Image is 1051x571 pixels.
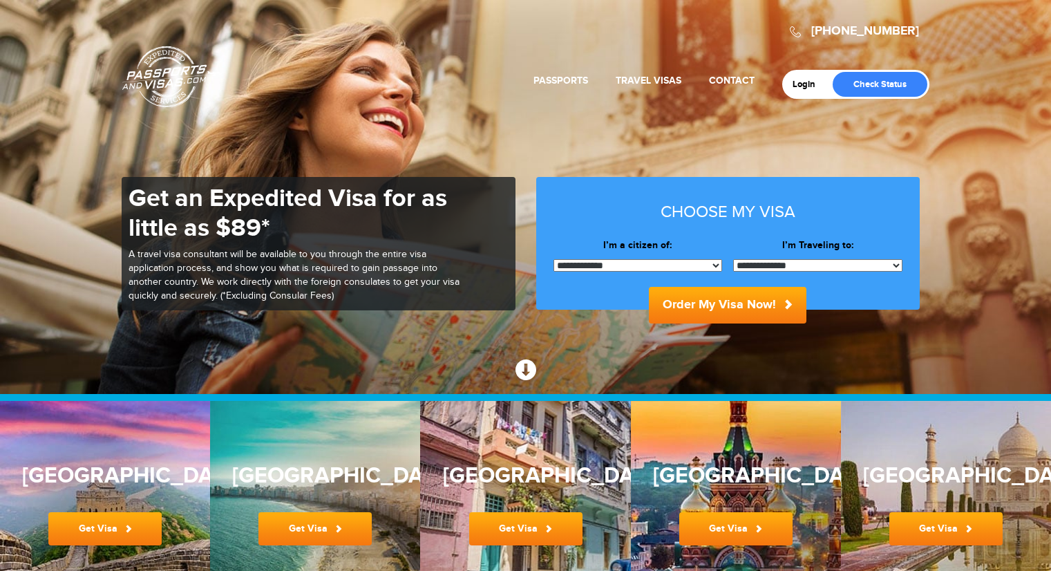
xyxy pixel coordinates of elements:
h3: [GEOGRAPHIC_DATA] [443,464,609,488]
label: I’m a citizen of: [553,238,723,252]
a: Get Visa [48,512,162,545]
h3: [GEOGRAPHIC_DATA] [653,464,819,488]
h3: [GEOGRAPHIC_DATA] [22,464,188,488]
button: Order My Visa Now! [649,287,806,324]
h1: Get an Expedited Visa for as little as $89* [129,184,460,243]
a: Check Status [833,72,927,97]
a: Get Visa [258,512,372,545]
a: Get Visa [889,512,1003,545]
h3: [GEOGRAPHIC_DATA] [863,464,1029,488]
a: Get Visa [679,512,793,545]
label: I’m Traveling to: [733,238,902,252]
h3: [GEOGRAPHIC_DATA] [232,464,398,488]
a: Login [793,79,825,90]
a: Passports & [DOMAIN_NAME] [122,46,220,108]
a: Travel Visas [616,75,681,86]
p: A travel visa consultant will be available to you through the entire visa application process, an... [129,248,460,303]
a: Get Visa [469,512,583,545]
h3: Choose my visa [553,203,902,221]
a: [PHONE_NUMBER] [811,24,919,39]
a: Contact [709,75,755,86]
a: Passports [533,75,588,86]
